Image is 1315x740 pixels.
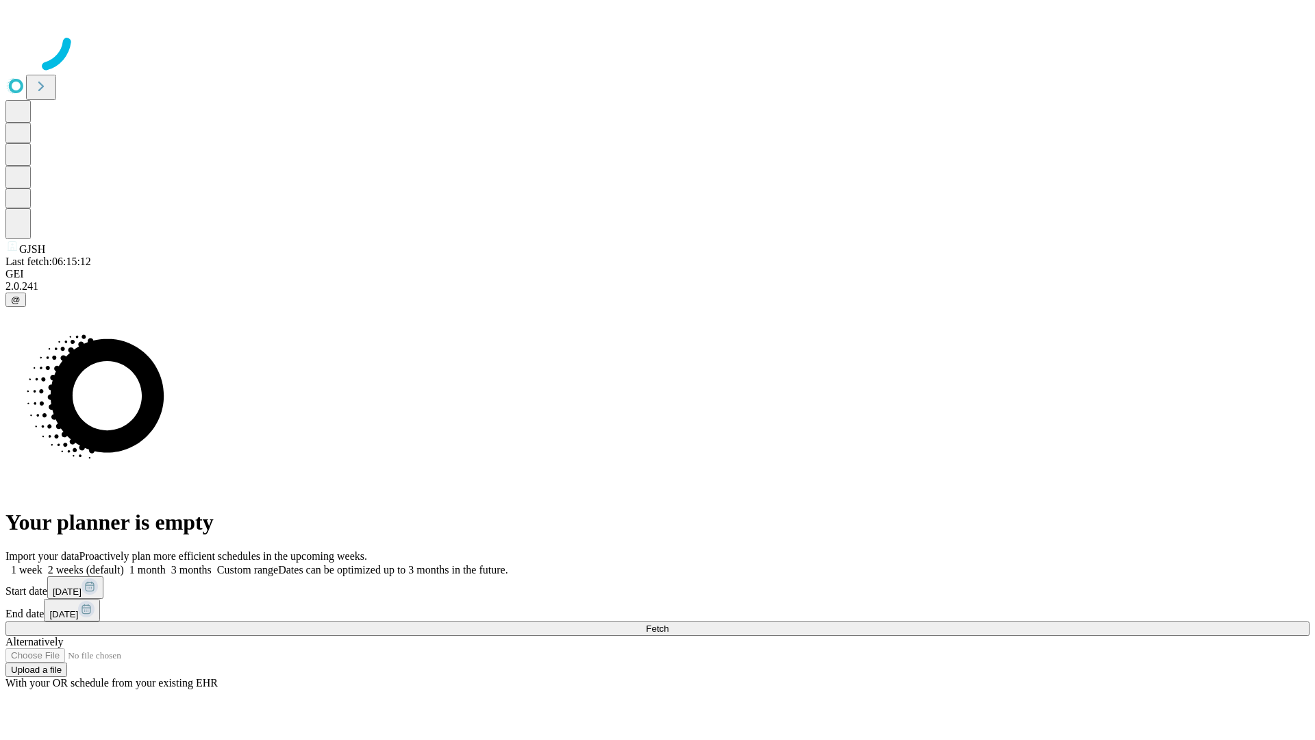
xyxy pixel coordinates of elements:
[646,624,668,634] span: Fetch
[5,280,1310,293] div: 2.0.241
[53,587,82,597] span: [DATE]
[5,677,218,689] span: With your OR schedule from your existing EHR
[11,295,21,305] span: @
[5,293,26,307] button: @
[217,564,278,576] span: Custom range
[171,564,212,576] span: 3 months
[278,564,508,576] span: Dates can be optimized up to 3 months in the future.
[5,256,91,267] span: Last fetch: 06:15:12
[19,243,45,255] span: GJSH
[5,663,67,677] button: Upload a file
[5,510,1310,535] h1: Your planner is empty
[5,621,1310,636] button: Fetch
[44,599,100,621] button: [DATE]
[5,268,1310,280] div: GEI
[47,576,103,599] button: [DATE]
[11,564,42,576] span: 1 week
[48,564,124,576] span: 2 weeks (default)
[5,576,1310,599] div: Start date
[5,599,1310,621] div: End date
[49,609,78,619] span: [DATE]
[5,636,63,647] span: Alternatively
[5,550,79,562] span: Import your data
[79,550,367,562] span: Proactively plan more efficient schedules in the upcoming weeks.
[129,564,166,576] span: 1 month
